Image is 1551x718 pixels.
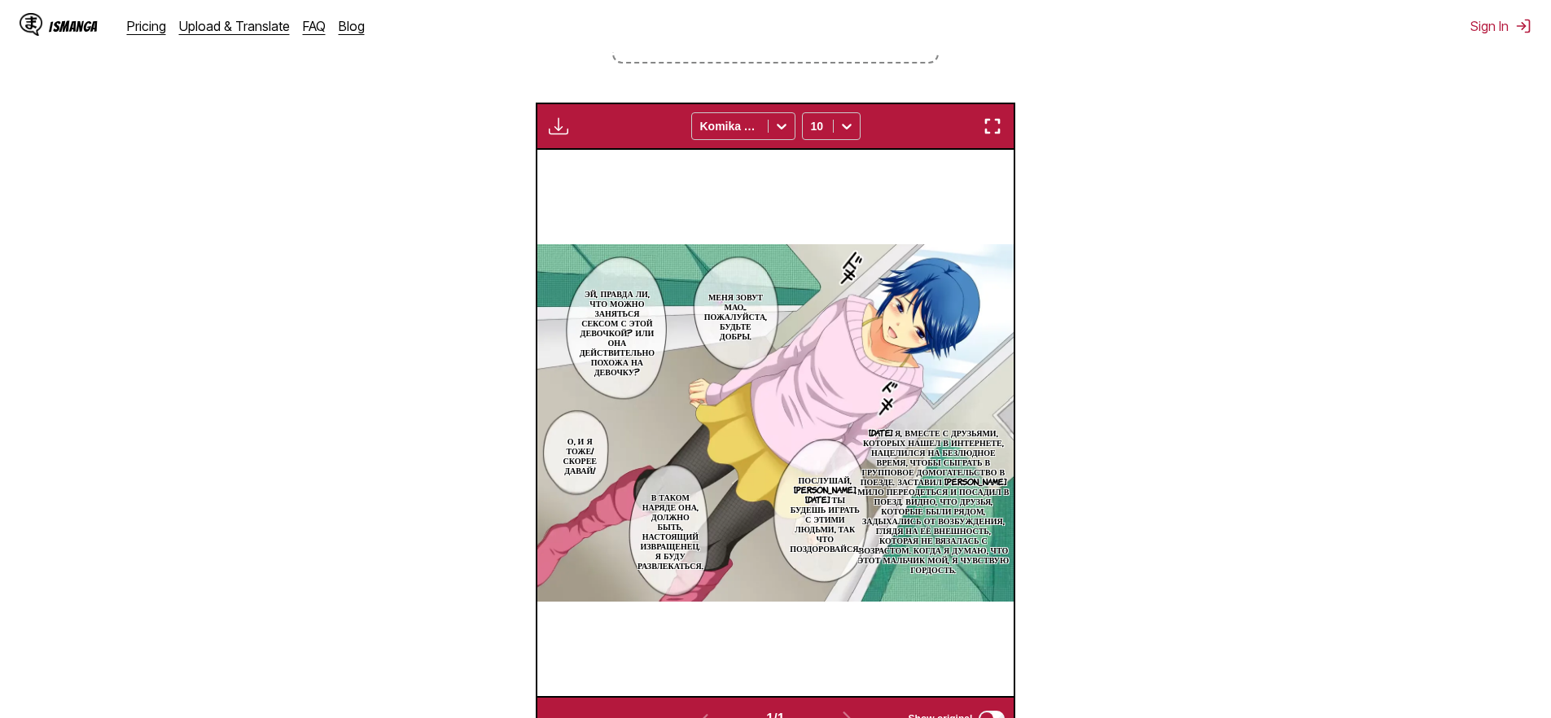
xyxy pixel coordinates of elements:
a: IsManga LogoIsManga [20,13,127,39]
p: В таком наряде она, должно быть, настоящий извращенец. Я буду развлекаться. [634,488,707,573]
img: Download translated images [549,116,568,136]
div: IsManga [49,19,98,34]
a: Upload & Translate [179,18,290,34]
p: Меня зовут Мао... пожалуйста, будьте добры. [701,288,771,344]
a: Blog [339,18,365,34]
p: Эй, правда ли, что можно заняться сексом с этой девочкой? Или она действительно похожа на девочку? [576,285,659,379]
img: Manga Panel [537,244,1014,602]
p: [DATE] я, вместе с друзьями, которых нашел в интернете, нацелился на безлюдное время, чтобы сыгра... [852,424,1014,577]
p: Послушай, [PERSON_NAME], [DATE] ты будешь играть с этими людьми, так что поздоровайся. [786,471,863,556]
button: Sign In [1470,18,1531,34]
a: Pricing [127,18,166,34]
img: Enter fullscreen [983,116,1002,136]
img: Sign out [1515,18,1531,34]
p: О, и я тоже! Скорее давай! [559,432,600,478]
a: FAQ [303,18,326,34]
img: IsManga Logo [20,13,42,36]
